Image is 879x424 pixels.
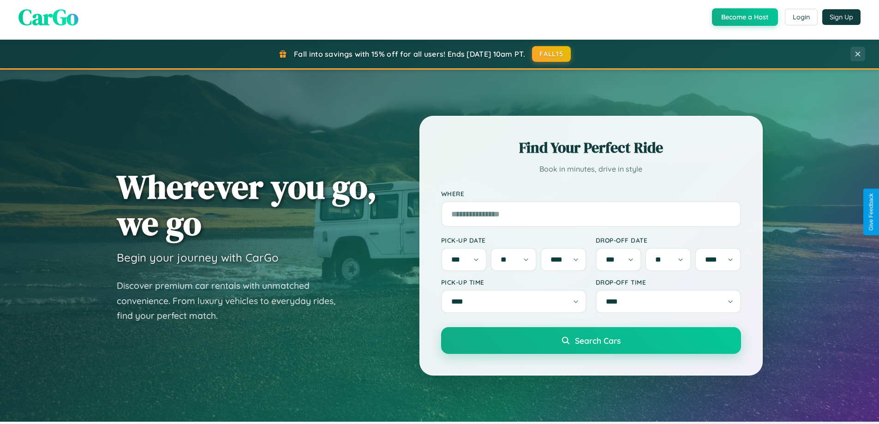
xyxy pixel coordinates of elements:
label: Pick-up Time [441,278,586,286]
button: FALL15 [532,46,571,62]
span: Fall into savings with 15% off for all users! Ends [DATE] 10am PT. [294,49,525,59]
button: Sign Up [822,9,861,25]
p: Book in minutes, drive in style [441,162,741,176]
span: Search Cars [575,335,621,346]
button: Login [785,9,818,25]
button: Become a Host [712,8,778,26]
p: Discover premium car rentals with unmatched convenience. From luxury vehicles to everyday rides, ... [117,278,347,323]
h3: Begin your journey with CarGo [117,251,279,264]
button: Search Cars [441,327,741,354]
label: Drop-off Date [596,236,741,244]
div: Give Feedback [868,193,874,231]
label: Pick-up Date [441,236,586,244]
label: Drop-off Time [596,278,741,286]
h1: Wherever you go, we go [117,168,377,241]
label: Where [441,190,741,197]
h2: Find Your Perfect Ride [441,137,741,158]
span: CarGo [18,2,78,32]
